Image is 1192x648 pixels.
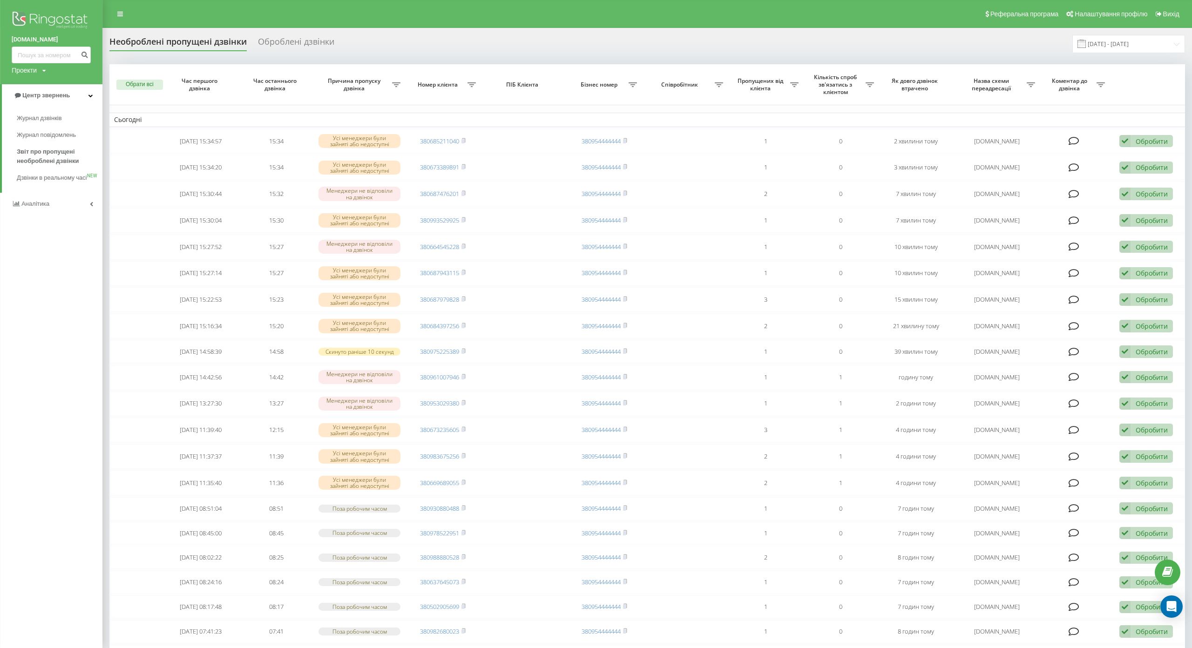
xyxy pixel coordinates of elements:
td: 1 [728,261,803,286]
a: 380954444444 [582,425,621,434]
span: Реферальна програма [990,10,1059,18]
td: 21 хвилину тому [879,314,954,338]
td: 14:42 [238,365,314,390]
td: 0 [803,129,879,154]
a: 380687979828 [420,295,459,304]
span: Пропущених від клієнта [732,77,790,92]
td: 08:45 [238,522,314,545]
td: Сьогодні [109,113,1185,127]
td: [DOMAIN_NAME] [954,471,1040,495]
td: 15:34 [238,129,314,154]
td: [DOMAIN_NAME] [954,235,1040,259]
td: [DATE] 11:37:37 [163,444,239,469]
span: Журнал дзвінків [17,114,61,123]
a: 380954444444 [582,529,621,537]
a: 380954444444 [582,452,621,460]
a: 380975225389 [420,347,459,356]
td: 14:58 [238,340,314,363]
div: Обробити [1136,452,1168,461]
td: 3 [728,287,803,312]
td: 1 [728,208,803,233]
td: [DOMAIN_NAME] [954,546,1040,569]
a: 380954444444 [582,399,621,407]
td: 1 [728,391,803,416]
a: 380953029380 [420,399,459,407]
div: Обробити [1136,399,1168,408]
span: Дзвінки в реальному часі [17,173,87,182]
td: 0 [803,182,879,206]
td: 4 години тому [879,444,954,469]
span: Причина пропуску дзвінка [318,77,392,92]
td: 3 [728,418,803,442]
td: [DATE] 15:16:34 [163,314,239,338]
div: Обробити [1136,295,1168,304]
td: 2 хвилини тому [879,129,954,154]
td: 08:51 [238,497,314,520]
td: 0 [803,546,879,569]
div: Менеджери не відповіли на дзвінок [318,370,400,384]
a: 380687943115 [420,269,459,277]
td: 2 [728,444,803,469]
img: Ringostat logo [12,9,91,33]
td: 4 години тому [879,418,954,442]
td: 15 хвилин тому [879,287,954,312]
span: Звіт про пропущені необроблені дзвінки [17,147,98,166]
td: 7 хвилин тому [879,182,954,206]
div: Обробити [1136,137,1168,146]
div: Усі менеджери були зайняті або недоступні [318,266,400,280]
div: Оброблені дзвінки [258,37,334,51]
div: Обробити [1136,578,1168,587]
a: 380673235605 [420,425,459,434]
td: 4 години тому [879,471,954,495]
a: 380954444444 [582,322,621,330]
td: 2 години тому [879,391,954,416]
div: Поза робочим часом [318,628,400,635]
td: 8 годин тому [879,546,954,569]
td: 8 годин тому [879,620,954,643]
td: 12:15 [238,418,314,442]
td: 7 годин тому [879,595,954,618]
a: 380954444444 [582,137,621,145]
div: Обробити [1136,216,1168,225]
a: 380954444444 [582,243,621,251]
td: [DATE] 08:45:00 [163,522,239,545]
td: 2 [728,471,803,495]
div: Усі менеджери були зайняті або недоступні [318,293,400,307]
td: [DOMAIN_NAME] [954,571,1040,594]
div: Поза робочим часом [318,578,400,586]
td: 1 [728,155,803,180]
a: 380664545228 [420,243,459,251]
td: 1 [728,522,803,545]
td: 0 [803,287,879,312]
td: 7 годин тому [879,497,954,520]
td: [DATE] 08:24:16 [163,571,239,594]
td: 1 [803,471,879,495]
span: Час останнього дзвінка [246,77,306,92]
div: Поза робочим часом [318,553,400,561]
a: 380685211040 [420,137,459,145]
td: [DATE] 15:34:57 [163,129,239,154]
td: 11:36 [238,471,314,495]
td: 08:25 [238,546,314,569]
div: Open Intercom Messenger [1160,595,1183,618]
td: 1 [728,129,803,154]
td: 1 [728,340,803,363]
div: Обробити [1136,269,1168,277]
a: Центр звернень [2,84,102,107]
td: 0 [803,571,879,594]
a: 380978522951 [420,529,459,537]
td: 1 [728,497,803,520]
td: [DOMAIN_NAME] [954,208,1040,233]
td: 1 [728,620,803,643]
td: 2 [728,182,803,206]
div: Поза робочим часом [318,603,400,611]
div: Обробити [1136,189,1168,198]
div: Поза робочим часом [318,505,400,513]
td: 0 [803,522,879,545]
td: 1 [728,235,803,259]
td: [DATE] 11:35:40 [163,471,239,495]
td: 08:17 [238,595,314,618]
a: 380982680023 [420,627,459,635]
td: [DOMAIN_NAME] [954,182,1040,206]
td: 0 [803,261,879,286]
